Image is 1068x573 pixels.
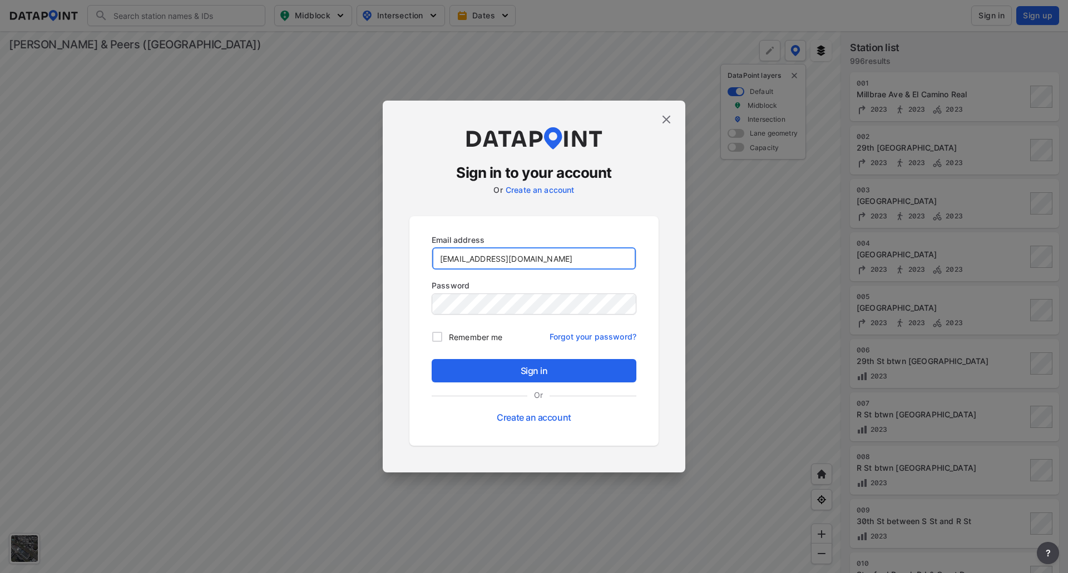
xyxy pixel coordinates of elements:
a: Create an account [497,412,571,423]
button: more [1037,542,1059,564]
input: you@example.com [432,247,636,270]
h3: Sign in to your account [409,163,659,183]
label: Or [493,185,502,195]
span: Remember me [449,331,502,343]
img: dataPointLogo.9353c09d.svg [464,127,604,150]
img: close.efbf2170.svg [660,113,673,126]
button: Sign in [432,359,636,382]
p: Email address [432,234,636,246]
span: ? [1044,546,1052,560]
a: Create an account [506,185,575,195]
a: Forgot your password? [550,325,636,342]
label: Or [527,389,550,401]
span: Sign in [441,364,627,377]
p: Password [432,280,636,291]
